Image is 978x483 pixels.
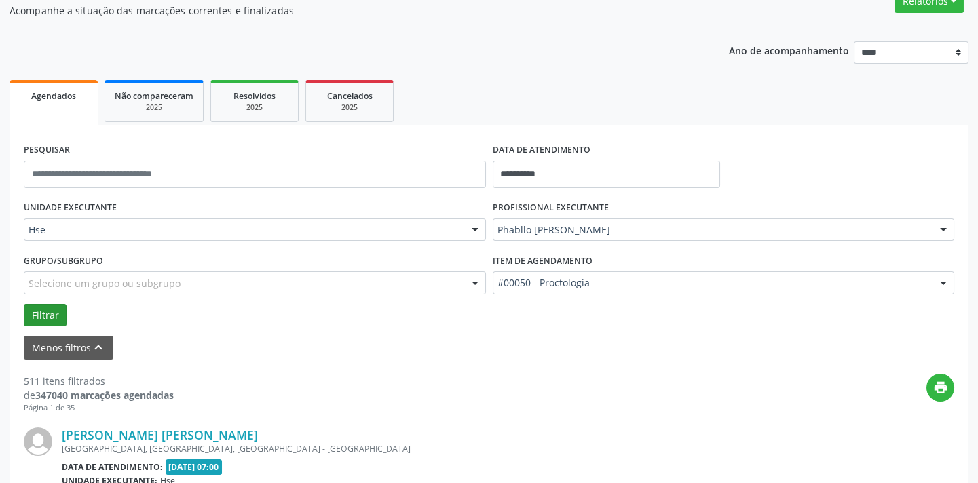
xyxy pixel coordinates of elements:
i: keyboard_arrow_up [91,340,106,355]
span: Selecione um grupo ou subgrupo [29,276,181,290]
strong: 347040 marcações agendadas [35,389,174,402]
span: [DATE] 07:00 [166,459,223,475]
a: [PERSON_NAME] [PERSON_NAME] [62,427,258,442]
div: 2025 [115,102,193,113]
span: Phabllo [PERSON_NAME] [497,223,927,237]
div: Página 1 de 35 [24,402,174,414]
p: Ano de acompanhamento [729,41,849,58]
label: UNIDADE EXECUTANTE [24,197,117,218]
div: de [24,388,174,402]
i: print [933,380,948,395]
span: #00050 - Proctologia [497,276,927,290]
label: PESQUISAR [24,140,70,161]
button: Filtrar [24,304,67,327]
div: [GEOGRAPHIC_DATA], [GEOGRAPHIC_DATA], [GEOGRAPHIC_DATA] - [GEOGRAPHIC_DATA] [62,443,751,455]
span: Não compareceram [115,90,193,102]
div: 511 itens filtrados [24,374,174,388]
span: Hse [29,223,458,237]
label: Grupo/Subgrupo [24,250,103,271]
span: Cancelados [327,90,373,102]
label: PROFISSIONAL EXECUTANTE [493,197,609,218]
button: print [926,374,954,402]
label: DATA DE ATENDIMENTO [493,140,590,161]
p: Acompanhe a situação das marcações correntes e finalizadas [10,3,681,18]
span: Resolvidos [233,90,276,102]
div: 2025 [316,102,383,113]
label: Item de agendamento [493,250,593,271]
button: Menos filtroskeyboard_arrow_up [24,336,113,360]
img: img [24,427,52,456]
div: 2025 [221,102,288,113]
b: Data de atendimento: [62,461,163,473]
span: Agendados [31,90,76,102]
